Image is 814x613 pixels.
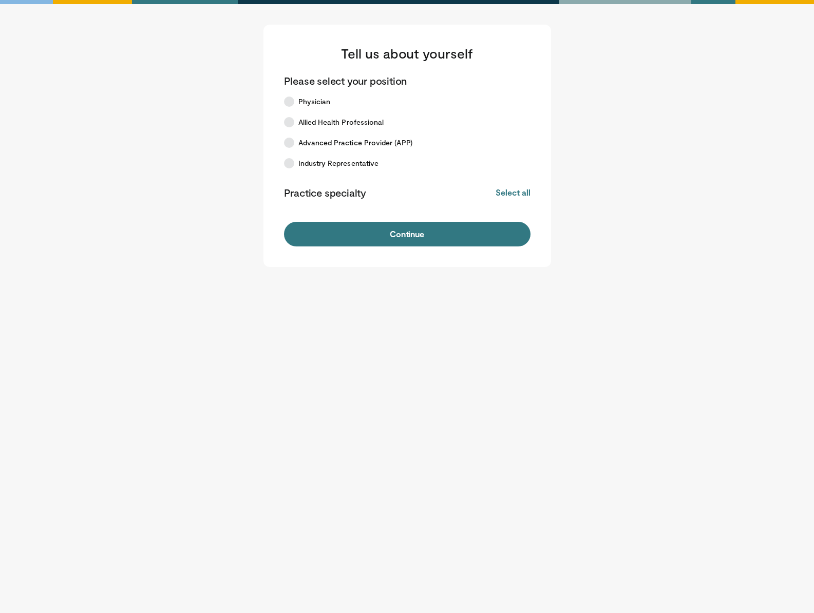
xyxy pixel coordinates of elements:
[298,117,384,127] span: Allied Health Professional
[284,45,531,62] h3: Tell us about yourself
[298,97,331,107] span: Physician
[284,74,407,87] p: Please select your position
[284,186,366,199] p: Practice specialty
[284,222,531,246] button: Continue
[298,138,412,148] span: Advanced Practice Provider (APP)
[298,158,379,168] span: Industry Representative
[496,187,530,198] button: Select all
